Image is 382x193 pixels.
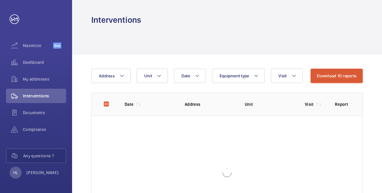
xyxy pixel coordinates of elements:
p: Report [335,101,350,107]
h1: Interventions [91,14,141,25]
span: Equipment type [220,73,249,78]
span: Address [99,73,115,78]
span: Visit [278,73,286,78]
p: Visit [305,101,314,107]
span: Unit [144,73,152,78]
p: Date [125,101,133,107]
button: Date [174,69,206,83]
button: Address [91,69,131,83]
span: My addresses [23,76,66,82]
span: Interventions [23,93,66,99]
button: Visit [271,69,302,83]
span: Documents [23,110,66,116]
p: [PERSON_NAME] [26,170,59,176]
span: Beta [53,43,61,49]
span: Maximize [23,43,53,49]
span: Compliance [23,126,66,132]
span: Any questions ? [23,153,66,159]
button: Download 10 reports [311,69,363,83]
p: Address [185,101,235,107]
span: Date [181,73,190,78]
p: HL [13,170,18,176]
span: Dashboard [23,59,66,65]
p: Unit [245,101,295,107]
button: Equipment type [212,69,265,83]
button: Unit [137,69,168,83]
